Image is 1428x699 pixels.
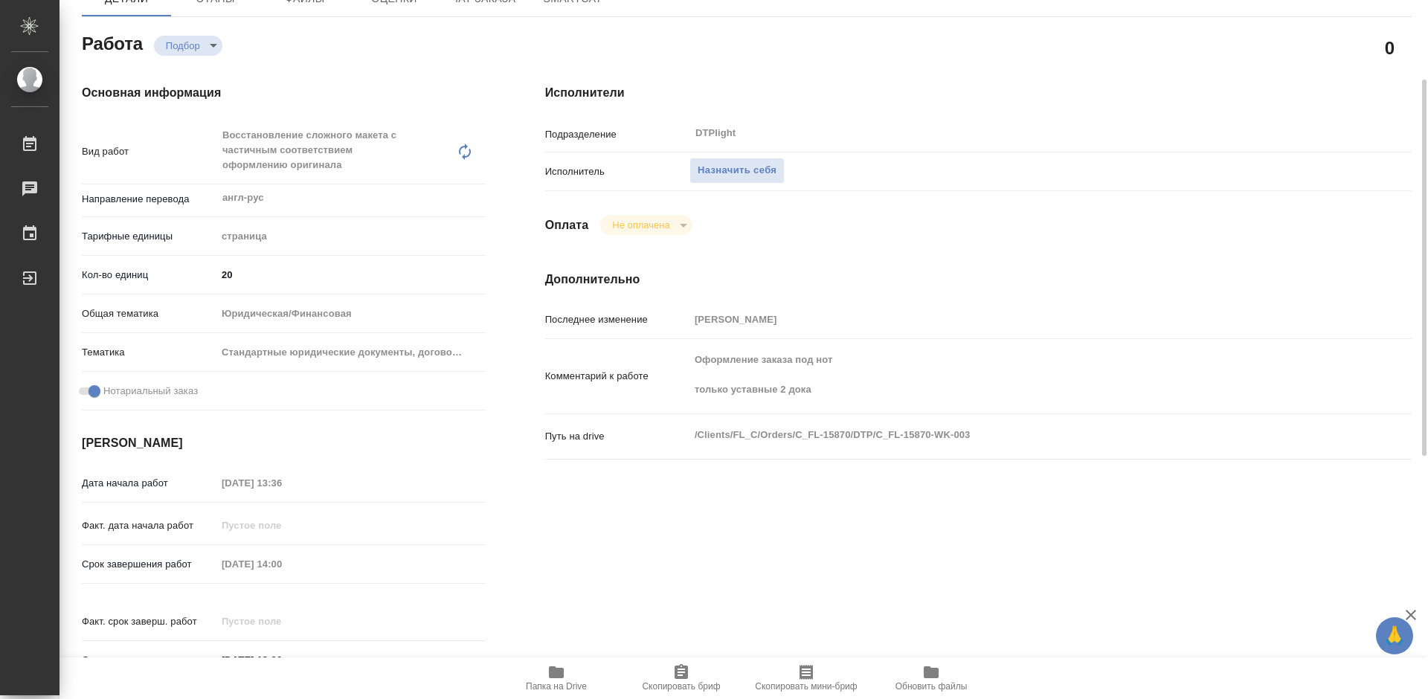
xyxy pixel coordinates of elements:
h4: [PERSON_NAME] [82,434,486,452]
span: Обновить файлы [895,681,968,692]
input: Пустое поле [689,309,1339,330]
button: Не оплачена [608,219,674,231]
button: Обновить файлы [869,657,994,699]
input: Пустое поле [216,553,347,575]
h4: Оплата [545,216,589,234]
p: Кол-во единиц [82,268,216,283]
h4: Исполнители [545,84,1412,102]
span: 🙏 [1382,620,1407,651]
p: Вид работ [82,144,216,159]
p: Факт. дата начала работ [82,518,216,533]
p: Исполнитель [545,164,689,179]
span: Скопировать мини-бриф [755,681,857,692]
span: Назначить себя [698,162,776,179]
input: Пустое поле [216,611,347,632]
textarea: /Clients/FL_C/Orders/C_FL-15870/DTP/C_FL-15870-WK-003 [689,422,1339,448]
span: Нотариальный заказ [103,384,198,399]
p: Тематика [82,345,216,360]
input: ✎ Введи что-нибудь [216,649,347,671]
p: Подразделение [545,127,689,142]
button: 🙏 [1376,617,1413,654]
h4: Основная информация [82,84,486,102]
p: Срок завершения работ [82,557,216,572]
span: Папка на Drive [526,681,587,692]
p: Направление перевода [82,192,216,207]
div: Стандартные юридические документы, договоры, уставы [216,340,486,365]
button: Скопировать мини-бриф [744,657,869,699]
textarea: Оформление заказа под нот только уставные 2 дока [689,347,1339,402]
button: Подбор [161,39,205,52]
button: Папка на Drive [494,657,619,699]
p: Срок завершения услуги [82,653,216,668]
p: Путь на drive [545,429,689,444]
h2: Работа [82,29,143,56]
input: ✎ Введи что-нибудь [216,264,486,286]
p: Дата начала работ [82,476,216,491]
span: Скопировать бриф [642,681,720,692]
div: страница [216,224,486,249]
input: Пустое поле [216,515,347,536]
input: Пустое поле [216,472,347,494]
h4: Дополнительно [545,271,1412,289]
button: Скопировать бриф [619,657,744,699]
div: Подбор [154,36,222,56]
p: Комментарий к работе [545,369,689,384]
h2: 0 [1385,35,1395,60]
button: Назначить себя [689,158,785,184]
div: Подбор [600,215,692,235]
div: Юридическая/Финансовая [216,301,486,326]
p: Общая тематика [82,306,216,321]
p: Факт. срок заверш. работ [82,614,216,629]
p: Тарифные единицы [82,229,216,244]
p: Последнее изменение [545,312,689,327]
